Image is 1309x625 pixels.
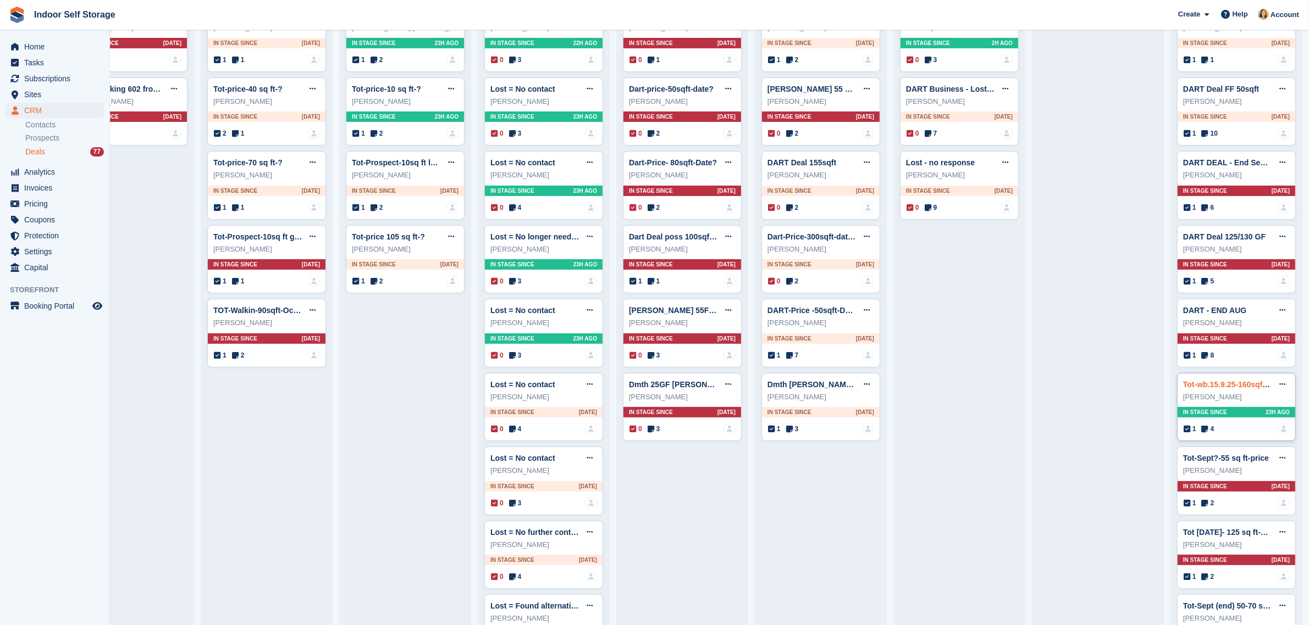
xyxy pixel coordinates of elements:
div: [PERSON_NAME] [629,170,736,181]
span: In stage since [767,334,811,343]
span: In stage since [629,113,673,121]
a: deal-assignee-blank [585,497,597,509]
span: [DATE] [302,260,320,269]
a: Tot [DATE]- 125 sq ft-phone [1183,528,1284,537]
span: In stage since [906,39,950,47]
a: menu [5,260,104,275]
img: deal-assignee-blank [308,54,320,66]
span: [DATE] [302,39,320,47]
img: deal-assignee-blank [862,202,874,214]
div: [PERSON_NAME] [767,170,874,181]
div: [PERSON_NAME] [213,317,320,328]
a: menu [5,71,104,86]
a: deal-assignee-blank [585,349,597,361]
span: CRM [24,103,90,118]
span: [DATE] [440,260,459,269]
span: 1 [214,203,227,213]
a: deal-assignee-blank [1278,423,1290,435]
span: 2 [214,129,227,138]
span: 1 [648,55,660,65]
a: Lost = No contact [490,158,555,167]
a: deal-assignee-blank [169,54,181,66]
a: Dart Deal poss 100sqft GF [629,232,725,241]
a: deal-assignee-blank [446,275,459,287]
a: Lost = No contact [490,454,555,462]
span: 5 [1202,276,1214,286]
span: 2 [371,276,383,286]
span: In stage since [1183,334,1227,343]
span: 0 [629,203,642,213]
span: In stage since [767,39,811,47]
span: 2 [648,203,660,213]
img: deal-assignee-blank [1278,349,1290,361]
img: deal-assignee-blank [723,127,736,139]
a: Lost = No further contact. [490,528,584,537]
span: [DATE] [717,187,736,195]
span: 1 [232,203,245,213]
a: deal-assignee-blank [862,127,874,139]
a: deal-assignee-blank [1278,497,1290,509]
span: 1 [214,55,227,65]
div: [PERSON_NAME] [629,96,736,107]
img: deal-assignee-blank [1278,202,1290,214]
span: 1 [648,276,660,286]
div: [PERSON_NAME] [1183,244,1290,255]
a: DART Business - Lost, no response [906,85,1037,93]
span: 23H AGO [434,39,459,47]
span: In stage since [629,187,673,195]
span: Create [1178,9,1200,20]
div: [PERSON_NAME] [1183,96,1290,107]
a: deal-assignee-blank [1278,275,1290,287]
a: deal-assignee-blank [723,202,736,214]
span: [DATE] [163,113,181,121]
a: menu [5,164,104,180]
span: 0 [491,276,504,286]
span: In stage since [906,187,950,195]
img: stora-icon-8386f47178a22dfd0bd8f6a31ec36ba5ce8667c1dd55bd0f319d3a0aa187defe.svg [9,7,25,23]
span: 2 [371,203,383,213]
a: deal-assignee-blank [1278,54,1290,66]
a: Dart-Price- 80sqft-Date? [629,158,717,167]
span: 23H AGO [573,334,597,343]
div: [PERSON_NAME] [1183,170,1290,181]
img: deal-assignee-blank [446,202,459,214]
span: In stage since [767,187,811,195]
span: In stage since [352,260,396,269]
div: [PERSON_NAME] [352,170,459,181]
span: In stage since [352,187,396,195]
span: 4 [509,203,522,213]
span: [DATE] [856,187,874,195]
img: deal-assignee-blank [723,275,736,287]
span: 23H AGO [434,113,459,121]
div: [PERSON_NAME] [767,96,874,107]
img: deal-assignee-blank [862,349,874,361]
div: [PERSON_NAME] [352,96,459,107]
span: [DATE] [856,260,874,269]
span: 9 [925,203,937,213]
span: Sites [24,87,90,102]
span: Coupons [24,212,90,227]
a: Deals 77 [25,146,104,158]
img: deal-assignee-blank [308,127,320,139]
a: deal-assignee-blank [862,423,874,435]
div: [PERSON_NAME] [75,96,181,107]
span: [DATE] [1272,113,1290,121]
span: 1 [1184,203,1196,213]
span: In stage since [490,113,534,121]
a: deal-assignee-blank [1001,202,1013,214]
img: deal-assignee-blank [723,349,736,361]
span: 0 [907,129,919,138]
span: 6 [1202,203,1214,213]
a: Tot-Prospect-10sq ft locker [352,158,451,167]
span: 2 [786,129,799,138]
span: In stage since [75,113,119,121]
img: deal-assignee-blank [585,202,597,214]
a: [PERSON_NAME] 55 GF Deal [767,85,874,93]
span: Account [1271,9,1299,20]
span: 0 [629,55,642,65]
span: Pricing [24,196,90,211]
span: 2 [371,55,383,65]
span: 0 [768,129,781,138]
div: [PERSON_NAME] [629,244,736,255]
